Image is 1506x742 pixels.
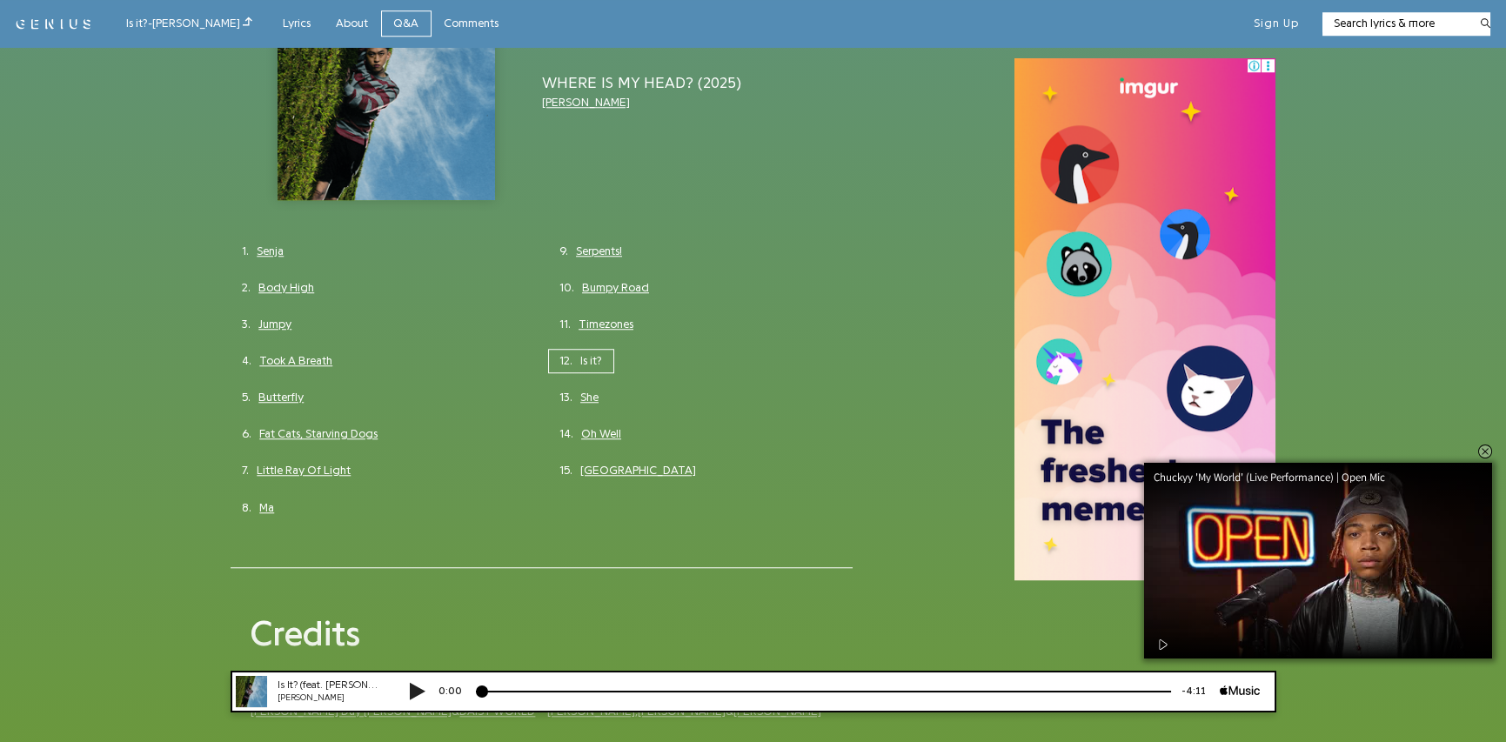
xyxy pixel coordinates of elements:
[559,462,580,479] div: 15.
[126,14,252,33] div: Is it? - [PERSON_NAME]
[259,352,332,370] a: Took A Breath
[242,389,258,406] div: 5.
[242,243,257,260] div: 1.
[242,425,259,443] div: 6.
[559,316,579,333] div: 11.
[258,316,291,333] a: Jumpy
[242,279,258,297] div: 2.
[581,425,621,443] a: Oh Well
[381,10,432,37] a: Q&A
[242,462,257,479] div: 7.
[1154,471,1398,483] div: Chuckyy 'My World' (Live Performance) | Open Mic
[259,499,274,517] a: Ma
[559,349,602,374] div: Is it?
[324,10,381,37] a: About
[432,10,512,37] a: Comments
[559,243,576,260] div: 9.
[257,243,284,260] a: Senja
[1322,15,1469,32] input: Search lyrics & more
[542,71,853,94] a: WHERE IS MY HEAD? (2025)
[242,499,259,517] div: 8.
[576,243,622,260] a: Serpents!
[954,13,1003,28] div: -4:11
[559,425,581,443] div: 14.
[579,316,633,333] a: Timezones
[1014,59,1275,581] iframe: Advertisement
[251,615,832,654] div: Credits
[542,97,630,108] a: [PERSON_NAME]
[580,462,696,479] a: [GEOGRAPHIC_DATA]
[271,10,324,37] a: Lyrics
[582,279,649,297] a: Bumpy Road
[242,316,258,333] div: 3.
[559,389,580,406] div: 13.
[1254,16,1299,31] button: Sign Up
[559,279,582,297] div: 10.
[258,389,304,406] a: Butterfly
[259,425,378,443] a: Fat Cats, Starving Dogs
[242,352,259,370] div: 4.
[580,389,599,406] a: She
[257,462,351,479] a: Little Ray Of Light
[258,279,314,297] a: Body High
